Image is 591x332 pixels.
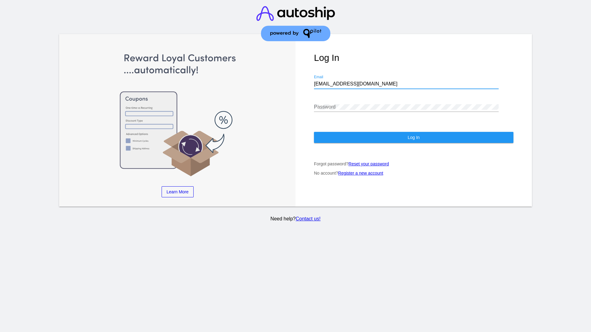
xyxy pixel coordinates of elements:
[162,186,194,197] a: Learn More
[58,216,533,222] p: Need help?
[348,161,389,166] a: Reset your password
[295,216,320,221] a: Contact us!
[314,81,499,87] input: Email
[167,189,189,194] span: Learn More
[314,161,513,166] p: Forgot password?
[408,135,420,140] span: Log In
[314,53,513,63] h1: Log In
[78,53,277,177] img: Apply Coupons Automatically to Scheduled Orders with QPilot
[338,171,383,176] a: Register a new account
[314,132,513,143] button: Log In
[314,171,513,176] p: No account?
